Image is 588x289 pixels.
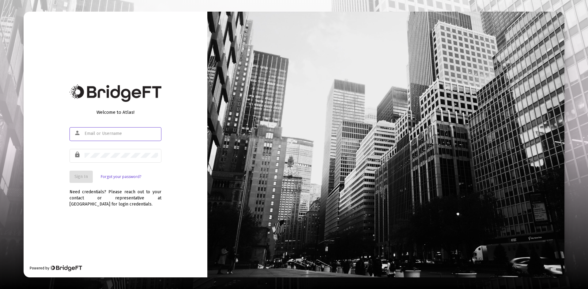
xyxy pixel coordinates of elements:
[50,265,82,271] img: Bridge Financial Technology Logo
[30,265,82,271] div: Powered by
[70,171,93,183] button: Sign In
[70,109,161,115] div: Welcome to Atlas!
[70,183,161,207] div: Need credentials? Please reach out to your contact or representative at [GEOGRAPHIC_DATA] for log...
[74,174,88,179] span: Sign In
[74,151,81,158] mat-icon: lock
[85,131,158,136] input: Email or Username
[101,174,141,180] a: Forgot your password?
[70,84,161,102] img: Bridge Financial Technology Logo
[74,129,81,137] mat-icon: person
